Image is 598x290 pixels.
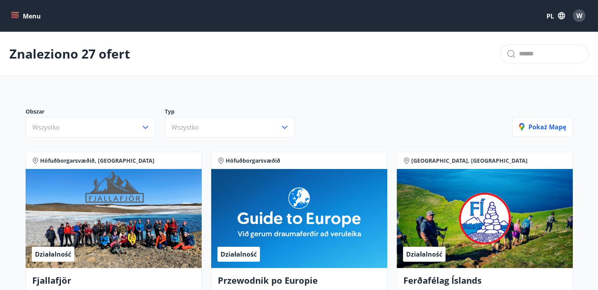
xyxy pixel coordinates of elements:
button: menu [9,9,44,23]
font: PL [546,12,554,20]
button: PL [543,8,568,23]
button: Wszystko [165,117,294,138]
font: Fjallafjör [32,274,71,286]
font: Ferðafélag Íslands [403,274,482,286]
font: Obszar [26,108,44,115]
button: Pokaż mapę [512,117,573,137]
font: Znaleziono 27 ofert [9,45,130,62]
font: Menu [23,12,41,20]
font: Typ [165,108,175,115]
font: [GEOGRAPHIC_DATA], [GEOGRAPHIC_DATA] [411,157,528,164]
font: Höfuðborgarsvæðið, [GEOGRAPHIC_DATA] [40,157,155,164]
font: Pokaż mapę [528,123,566,131]
button: Wszystko [26,117,155,138]
font: Przewodnik po Europie [218,274,318,286]
font: Działalność [406,250,442,259]
font: Działalność [221,250,257,259]
font: Działalność [35,250,71,259]
font: Wszystko [171,123,199,132]
font: Wszystko [32,123,60,132]
button: W [570,6,589,25]
font: W [576,11,582,20]
font: Höfuðborgarsvæðið [226,157,280,164]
